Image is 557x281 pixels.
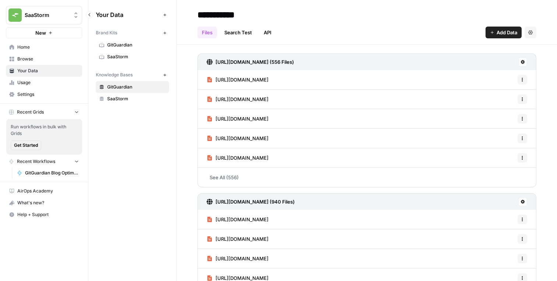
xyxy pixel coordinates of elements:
[6,185,82,197] a: AirOps Academy
[216,198,295,205] h3: [URL][DOMAIN_NAME] (940 Files)
[216,135,269,142] span: [URL][DOMAIN_NAME]
[6,27,82,38] button: New
[216,154,269,162] span: [URL][DOMAIN_NAME]
[17,109,44,115] span: Recent Grids
[6,89,82,100] a: Settings
[216,58,294,66] h3: [URL][DOMAIN_NAME] (556 Files)
[497,29,517,36] span: Add Data
[96,39,169,51] a: GitGuardian
[207,249,269,268] a: [URL][DOMAIN_NAME]
[486,27,522,38] button: Add Data
[6,209,82,221] button: Help + Support
[17,188,79,194] span: AirOps Academy
[14,142,38,149] span: Get Started
[6,41,82,53] a: Home
[8,8,22,22] img: SaaStorm Logo
[207,194,295,210] a: [URL][DOMAIN_NAME] (940 Files)
[96,72,133,78] span: Knowledge Bases
[207,70,269,89] a: [URL][DOMAIN_NAME]
[25,11,69,19] span: SaaStorm
[6,53,82,65] a: Browse
[17,158,55,165] span: Recent Workflows
[207,229,269,249] a: [URL][DOMAIN_NAME]
[207,109,269,128] a: [URL][DOMAIN_NAME]
[216,96,269,103] span: [URL][DOMAIN_NAME]
[6,77,82,89] a: Usage
[216,235,269,243] span: [URL][DOMAIN_NAME]
[25,170,79,176] span: GitGuardian Blog Optimisation Workflow
[17,91,79,98] span: Settings
[96,10,160,19] span: Your Data
[14,167,82,179] a: GitGuardian Blog Optimisation Workflow
[107,53,166,60] span: SaaStorm
[17,79,79,86] span: Usage
[35,29,46,37] span: New
[207,210,269,229] a: [URL][DOMAIN_NAME]
[17,67,79,74] span: Your Data
[6,156,82,167] button: Recent Workflows
[96,30,117,36] span: Brand Kits
[107,42,166,48] span: GitGuardian
[6,65,82,77] a: Your Data
[197,168,536,187] a: See All (556)
[207,129,269,148] a: [URL][DOMAIN_NAME]
[220,27,256,38] a: Search Test
[6,6,82,24] button: Workspace: SaaStorm
[17,211,79,218] span: Help + Support
[96,81,169,93] a: GitGuardian
[107,96,166,102] span: SaaStorm
[11,140,41,150] button: Get Started
[197,27,217,38] a: Files
[207,148,269,167] a: [URL][DOMAIN_NAME]
[207,90,269,109] a: [URL][DOMAIN_NAME]
[11,124,78,137] span: Run workflows in bulk with Grids
[17,56,79,62] span: Browse
[216,216,269,223] span: [URL][DOMAIN_NAME]
[107,84,166,90] span: GitGuardian
[216,255,269,262] span: [URL][DOMAIN_NAME]
[216,76,269,83] span: [URL][DOMAIN_NAME]
[96,93,169,105] a: SaaStorm
[6,197,82,209] button: What's new?
[96,51,169,63] a: SaaStorm
[259,27,276,38] a: API
[6,107,82,118] button: Recent Grids
[207,54,294,70] a: [URL][DOMAIN_NAME] (556 Files)
[17,44,79,51] span: Home
[216,115,269,122] span: [URL][DOMAIN_NAME]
